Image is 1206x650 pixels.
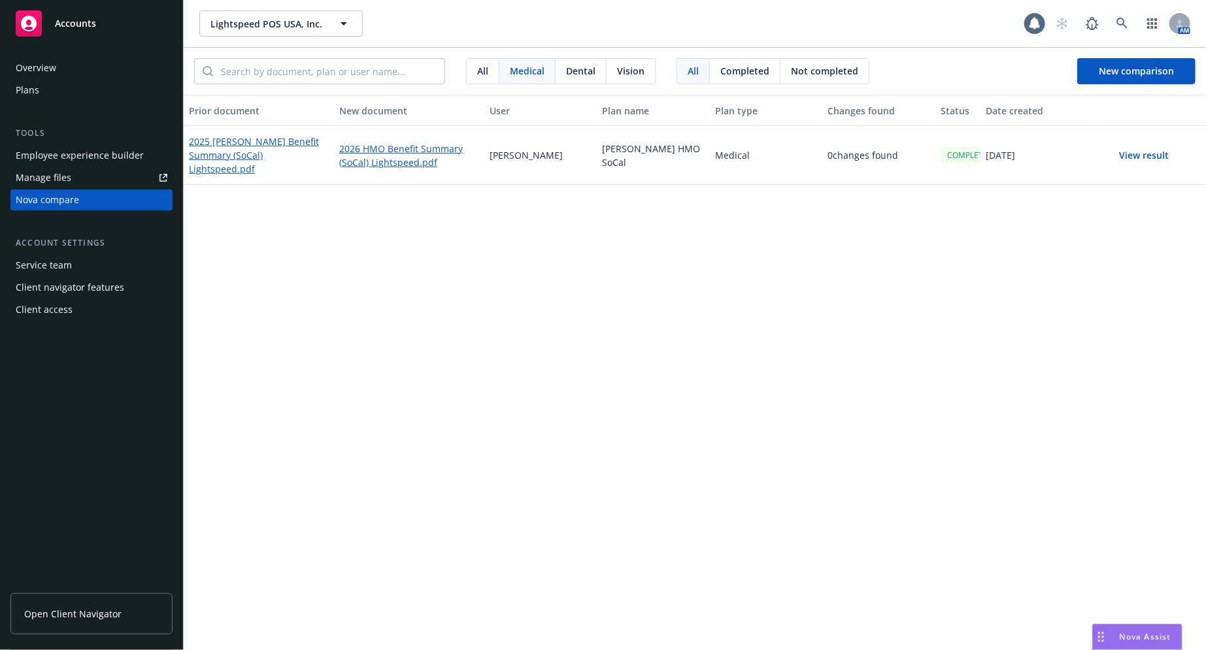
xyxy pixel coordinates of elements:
[986,104,1088,118] div: Date created
[1079,10,1105,37] a: Report a Bug
[1109,10,1135,37] a: Search
[16,299,73,320] div: Client access
[10,236,173,250] div: Account settings
[1099,65,1174,77] span: New comparison
[510,64,544,78] span: Medical
[617,64,645,78] span: Vision
[791,64,858,78] span: Not completed
[189,135,329,176] a: 2025 [PERSON_NAME] Benefit Summary (SoCal) Lightspeed.pdf
[941,104,975,118] div: Status
[16,189,79,210] div: Nova compare
[199,10,363,37] button: Lightspeed POS USA, Inc.
[1139,10,1165,37] a: Switch app
[10,189,173,210] a: Nova compare
[477,64,488,78] span: All
[10,167,173,188] a: Manage files
[710,126,823,185] div: Medical
[55,18,96,29] span: Accounts
[16,277,124,298] div: Client navigator features
[828,148,899,162] p: 0 changes found
[184,95,334,126] button: Prior document
[1120,631,1171,642] span: Nova Assist
[210,17,324,31] span: Lightspeed POS USA, Inc.
[10,80,173,101] a: Plans
[203,66,213,76] svg: Search
[16,145,144,166] div: Employee experience builder
[10,5,173,42] a: Accounts
[484,95,597,126] button: User
[1049,10,1075,37] a: Start snowing
[1093,625,1109,649] div: Drag to move
[828,104,931,118] div: Changes found
[490,104,592,118] div: User
[720,64,769,78] span: Completed
[16,167,71,188] div: Manage files
[941,147,1000,163] div: COMPLETED
[10,57,173,78] a: Overview
[10,299,173,320] a: Client access
[10,145,173,166] a: Employee experience builder
[710,95,823,126] button: Plan type
[24,607,122,621] span: Open Client Navigator
[1092,624,1182,650] button: Nova Assist
[213,59,444,84] input: Search by document, plan or user name...
[10,127,173,140] div: Tools
[10,255,173,276] a: Service team
[16,80,39,101] div: Plans
[597,95,711,126] button: Plan name
[935,95,980,126] button: Status
[715,104,818,118] div: Plan type
[1077,58,1196,84] button: New comparison
[490,148,563,162] p: [PERSON_NAME]
[16,255,72,276] div: Service team
[980,95,1094,126] button: Date created
[1099,142,1190,169] button: View result
[334,95,484,126] button: New document
[10,277,173,298] a: Client navigator features
[823,95,936,126] button: Changes found
[688,64,699,78] span: All
[339,142,479,169] a: 2026 HMO Benefit Summary (SoCal) Lightspeed.pdf
[339,104,479,118] div: New document
[986,148,1015,162] p: [DATE]
[16,57,56,78] div: Overview
[189,104,329,118] div: Prior document
[603,104,705,118] div: Plan name
[597,126,711,185] div: [PERSON_NAME] HMO SoCal
[566,64,595,78] span: Dental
